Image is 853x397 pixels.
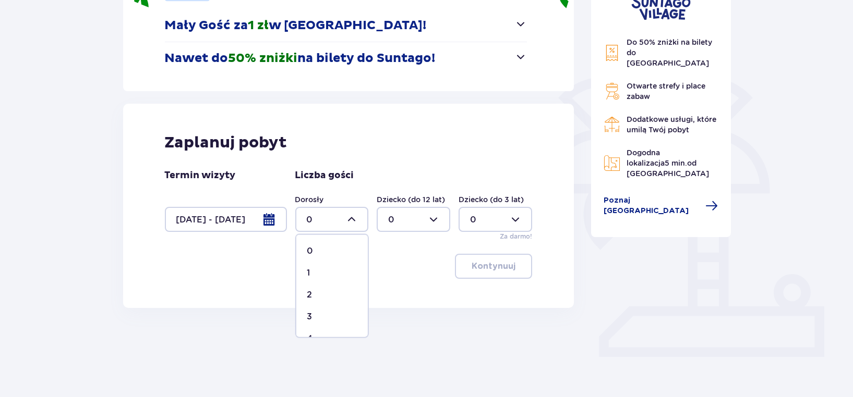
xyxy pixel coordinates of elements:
p: Mały Gość za w [GEOGRAPHIC_DATA]! [165,18,427,33]
button: Kontynuuj [455,254,532,279]
span: Dogodna lokalizacja od [GEOGRAPHIC_DATA] [627,148,709,178]
p: 0 [307,245,313,257]
img: Grill Icon [604,83,620,100]
span: 1 zł [248,18,269,33]
img: Map Icon [604,155,620,171]
span: Poznaj [GEOGRAPHIC_DATA] [604,195,700,216]
span: Dodatkowe usługi, które umilą Twój pobyt [627,115,716,134]
p: 3 [307,311,312,322]
p: 1 [307,267,310,279]
label: Dziecko (do 3 lat) [459,194,524,205]
span: Do 50% zniżki na bilety do [GEOGRAPHIC_DATA] [627,38,712,67]
p: Kontynuuj [472,260,515,272]
label: Dziecko (do 12 lat) [377,194,445,205]
button: Mały Gość za1 złw [GEOGRAPHIC_DATA]! [165,9,527,42]
span: 50% zniżki [229,51,298,66]
p: Termin wizyty [165,169,236,182]
p: Nawet do na bilety do Suntago! [165,51,436,66]
a: Poznaj [GEOGRAPHIC_DATA] [604,195,718,216]
img: Restaurant Icon [604,116,620,133]
img: Discount Icon [604,44,620,61]
p: 2 [307,289,312,301]
span: Otwarte strefy i place zabaw [627,82,705,101]
label: Dorosły [295,194,324,205]
p: Za darmo! [500,232,532,241]
button: Nawet do50% zniżkina bilety do Suntago! [165,42,527,75]
span: 5 min. [665,159,687,167]
p: 4 [307,333,313,344]
p: Liczba gości [295,169,354,182]
p: Zaplanuj pobyt [165,133,287,153]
